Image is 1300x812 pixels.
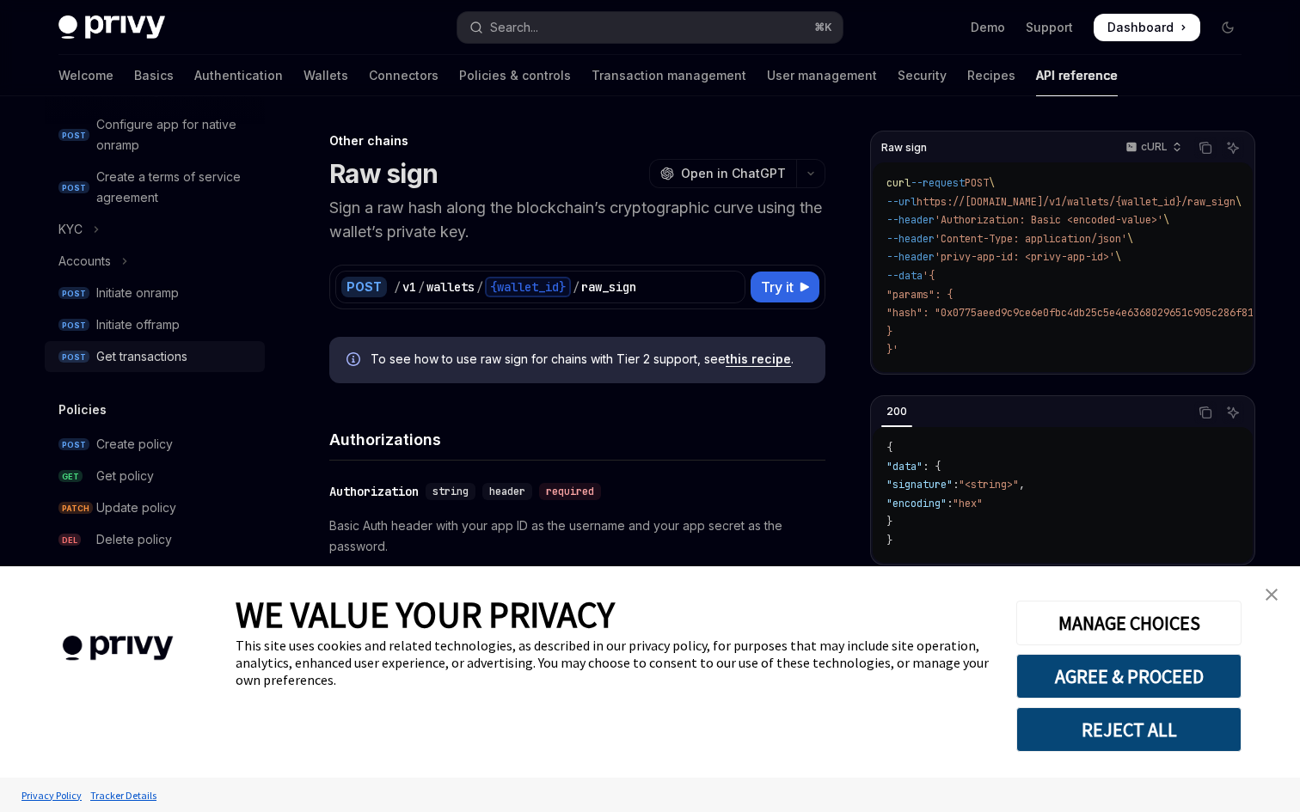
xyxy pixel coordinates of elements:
span: : [947,497,953,510]
span: \ [1127,232,1133,246]
div: required [539,483,601,500]
span: POST [58,181,89,194]
button: Toggle Rules section [45,556,265,587]
button: Ask AI [1222,401,1244,424]
p: Basic Auth header with your app ID as the username and your app secret as the password. [329,516,825,557]
h1: Raw sign [329,158,438,189]
span: "hex" [953,497,983,510]
button: Toggle dark mode [1214,14,1242,41]
div: Update policy [96,498,176,518]
div: Search... [490,17,538,38]
button: Copy the contents from the code block [1194,137,1217,159]
span: "params": { [886,288,953,302]
span: POST [58,129,89,142]
a: Authentication [194,55,283,96]
span: "data" [886,460,923,473]
a: User management [767,55,877,96]
div: This site uses cookies and related technologies, as described in our privacy policy, for purposes... [236,637,990,688]
span: 'privy-app-id: <privy-app-id>' [935,250,1115,264]
div: / [573,278,579,296]
a: close banner [1254,577,1289,612]
span: PATCH [58,502,93,515]
a: API reference [1036,55,1118,96]
a: POSTInitiate offramp [45,309,265,340]
span: : { [923,460,941,473]
a: Privacy Policy [17,780,86,810]
div: Authorization [329,483,419,500]
div: Get policy [96,466,154,486]
span: --header [886,232,935,246]
span: --request [911,176,965,190]
span: Dashboard [1107,19,1174,36]
span: \ [1115,250,1121,264]
button: MANAGE CHOICES [1016,601,1242,645]
span: Raw sign [881,141,927,155]
h5: Policies [58,400,107,420]
span: https://[DOMAIN_NAME]/v1/wallets/{wallet_id}/raw_sign [917,195,1236,209]
a: Basics [134,55,174,96]
button: REJECT ALL [1016,707,1242,752]
span: To see how to use raw sign for chains with Tier 2 support, see . [371,351,808,368]
span: WE VALUE YOUR PRIVACY [236,592,615,637]
span: \ [1163,213,1169,227]
div: wallets [426,278,475,296]
span: \ [989,176,995,190]
a: Security [898,55,947,96]
button: cURL [1116,133,1189,162]
a: GETGet policy [45,461,265,491]
span: } [886,534,892,547]
span: --header [886,250,935,264]
a: this recipe [726,351,791,367]
span: 'Authorization: Basic <encoded-value>' [935,213,1163,227]
div: Configure app for native onramp [96,114,254,156]
div: Initiate onramp [96,283,179,303]
a: Policies & controls [459,55,571,96]
div: Rules [58,561,89,582]
p: Sign a raw hash along the blockchain’s cryptographic curve using the wallet’s private key. [329,196,825,244]
div: raw_sign [581,278,636,296]
a: Transaction management [592,55,746,96]
a: Recipes [967,55,1015,96]
span: --url [886,195,917,209]
button: Open in ChatGPT [649,159,796,188]
span: "encoding" [886,497,947,510]
button: Open search [457,12,843,43]
span: POST [58,351,89,363]
button: Toggle Accounts section [45,246,265,277]
a: Connectors [369,55,438,96]
div: Create policy [96,434,173,455]
div: KYC [58,219,83,240]
div: Get transactions [96,346,187,367]
a: POSTCreate a terms of service agreement [45,162,265,213]
button: AGREE & PROCEED [1016,654,1242,699]
span: string [432,485,469,498]
a: Tracker Details [86,780,161,810]
div: 200 [881,401,912,422]
a: POSTGet transactions [45,341,265,372]
img: close banner [1266,589,1278,601]
div: POST [341,277,387,297]
span: --header [886,213,935,227]
button: Copy the contents from the code block [1194,401,1217,424]
a: POSTCreate policy [45,429,265,460]
span: \ [1236,195,1242,209]
span: , [1019,478,1025,491]
button: Ask AI [1222,137,1244,159]
div: Delete policy [96,529,172,550]
div: Initiate offramp [96,314,180,335]
span: }' [886,343,898,357]
span: Try it [761,277,794,297]
div: / [418,278,425,296]
span: GET [58,470,83,483]
div: / [394,278,401,296]
a: Dashboard [1094,14,1200,41]
span: "<string>" [959,478,1019,491]
div: {wallet_id} [485,277,571,297]
a: POSTInitiate onramp [45,278,265,308]
span: ⌘ K [814,21,832,34]
p: cURL [1141,140,1168,154]
a: Welcome [58,55,113,96]
span: POST [58,319,89,332]
button: Try it [751,272,819,302]
span: Open in ChatGPT [681,165,786,182]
